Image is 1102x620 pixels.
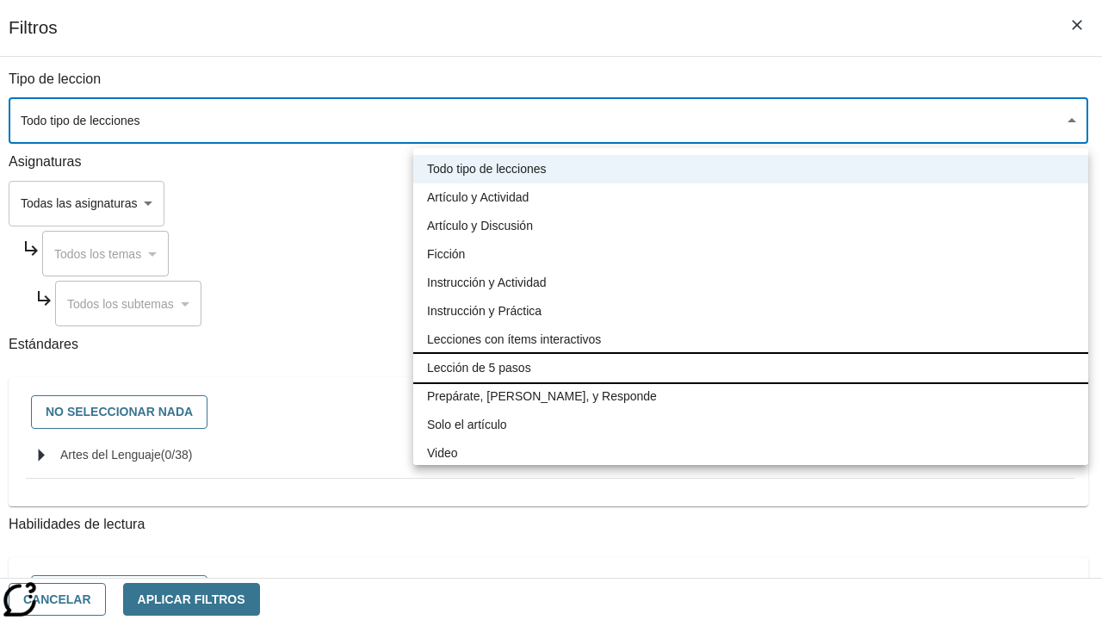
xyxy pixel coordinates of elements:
li: Lección de 5 pasos [413,354,1088,382]
li: Lecciones con ítems interactivos [413,325,1088,354]
li: Artículo y Actividad [413,183,1088,212]
li: Ficción [413,240,1088,269]
li: Solo el artículo [413,411,1088,439]
ul: Seleccione un tipo de lección [413,148,1088,474]
li: Instrucción y Actividad [413,269,1088,297]
li: Artículo y Discusión [413,212,1088,240]
li: Todo tipo de lecciones [413,155,1088,183]
li: Instrucción y Práctica [413,297,1088,325]
li: Prepárate, [PERSON_NAME], y Responde [413,382,1088,411]
li: Video [413,439,1088,468]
